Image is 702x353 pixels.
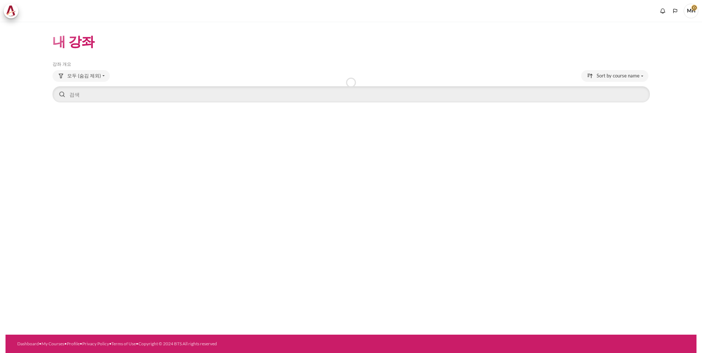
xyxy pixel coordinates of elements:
h1: 내 강좌 [53,33,95,50]
a: Copyright © 2024 BTS All rights reserved [138,341,217,346]
section: 내용 [6,22,696,115]
a: Terms of Use [111,341,136,346]
a: 사용자 메뉴 [684,4,698,18]
span: MH [684,4,698,18]
button: Languages [670,6,681,17]
h5: 강좌 개요 [53,61,650,67]
span: Sort by course name [597,72,640,80]
div: Show notification window with no new notifications [657,6,668,17]
a: Architeck Architeck [4,4,22,18]
a: Dashboard [17,341,39,346]
img: Architeck [6,6,16,17]
div: • • • • • [17,341,392,347]
a: My Courses [41,341,64,346]
button: Grouping drop-down menu [53,70,110,82]
div: Course overview controls [53,70,650,104]
a: Profile [67,341,80,346]
span: 모두 (숨김 제외) [67,72,101,80]
a: Privacy Policy [82,341,109,346]
input: 검색 [53,86,650,102]
button: Sorting drop-down menu [581,70,648,82]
